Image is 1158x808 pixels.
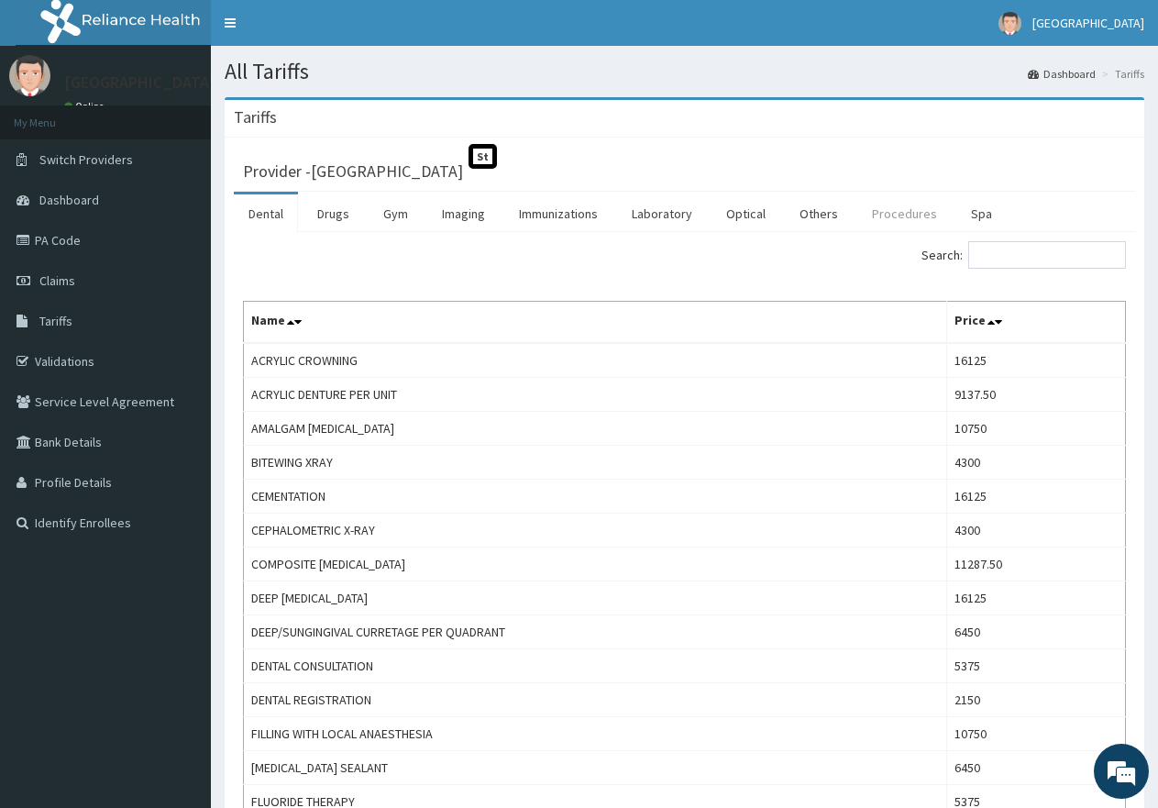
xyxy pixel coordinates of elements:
[243,163,463,180] h3: Provider - [GEOGRAPHIC_DATA]
[244,446,947,480] td: BITEWING XRAY
[9,55,50,96] img: User Image
[95,103,308,127] div: Chat with us now
[64,100,108,113] a: Online
[234,109,277,126] h3: Tariffs
[244,751,947,785] td: [MEDICAL_DATA] SEALANT
[244,480,947,514] td: CEMENTATION
[244,581,947,615] td: DEEP [MEDICAL_DATA]
[947,615,1126,649] td: 6450
[956,194,1007,233] a: Spa
[34,92,74,138] img: d_794563401_company_1708531726252_794563401
[369,194,423,233] a: Gym
[244,378,947,412] td: ACRYLIC DENTURE PER UNIT
[301,9,345,53] div: Minimize live chat window
[303,194,364,233] a: Drugs
[244,343,947,378] td: ACRYLIC CROWNING
[39,151,133,168] span: Switch Providers
[998,12,1021,35] img: User Image
[244,412,947,446] td: AMALGAM [MEDICAL_DATA]
[427,194,500,233] a: Imaging
[947,751,1126,785] td: 6450
[244,302,947,344] th: Name
[947,548,1126,581] td: 11287.50
[785,194,853,233] a: Others
[244,649,947,683] td: DENTAL CONSULTATION
[39,272,75,289] span: Claims
[947,717,1126,751] td: 10750
[947,412,1126,446] td: 10750
[617,194,707,233] a: Laboratory
[244,683,947,717] td: DENTAL REGISTRATION
[921,241,1126,269] label: Search:
[947,302,1126,344] th: Price
[64,74,215,91] p: [GEOGRAPHIC_DATA]
[947,446,1126,480] td: 4300
[947,649,1126,683] td: 5375
[857,194,952,233] a: Procedures
[947,480,1126,514] td: 16125
[9,501,349,565] textarea: Type your message and hit 'Enter'
[947,683,1126,717] td: 2150
[225,60,1144,83] h1: All Tariffs
[968,241,1126,269] input: Search:
[39,313,72,329] span: Tariffs
[947,378,1126,412] td: 9137.50
[504,194,612,233] a: Immunizations
[244,615,947,649] td: DEEP/SUNGINGIVAL CURRETAGE PER QUADRANT
[1032,15,1144,31] span: [GEOGRAPHIC_DATA]
[947,343,1126,378] td: 16125
[39,192,99,208] span: Dashboard
[234,194,298,233] a: Dental
[244,548,947,581] td: COMPOSITE [MEDICAL_DATA]
[244,717,947,751] td: FILLING WITH LOCAL ANAESTHESIA
[106,231,253,416] span: We're online!
[711,194,780,233] a: Optical
[947,514,1126,548] td: 4300
[1097,66,1144,82] li: Tariffs
[947,581,1126,615] td: 16125
[1028,66,1096,82] a: Dashboard
[244,514,947,548] td: CEPHALOMETRIC X-RAY
[469,144,497,169] span: St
